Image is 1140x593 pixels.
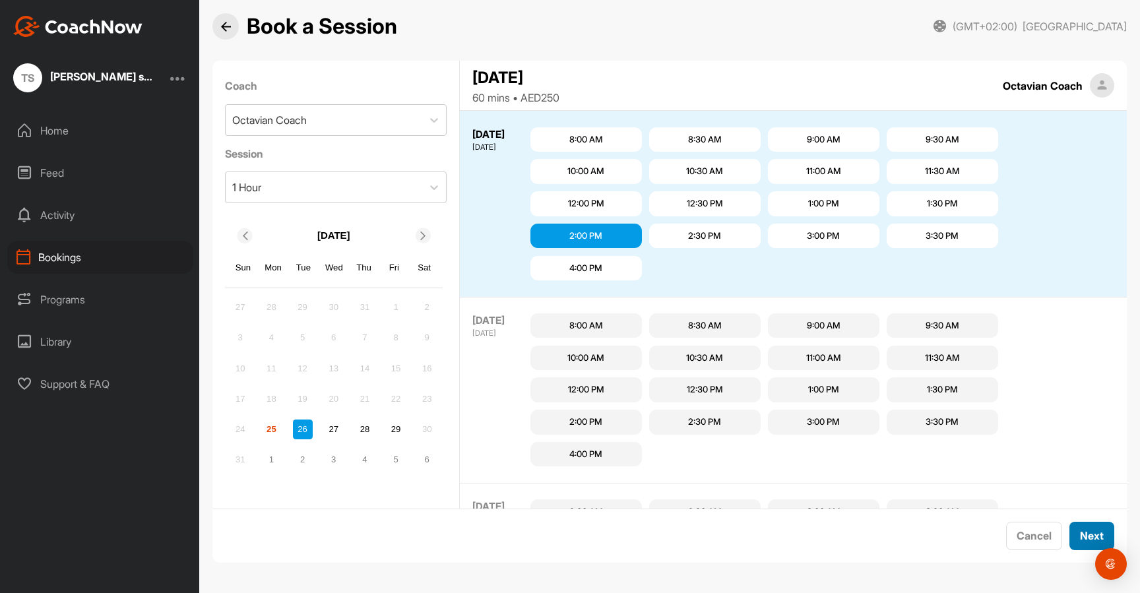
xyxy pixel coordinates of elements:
[417,297,437,317] div: Not available Saturday, August 2nd, 2025
[13,63,42,92] div: TS
[687,383,723,396] div: 12:30 PM
[7,114,193,147] div: Home
[807,230,840,243] div: 3:00 PM
[247,14,397,40] h2: Book a Session
[261,450,281,470] div: Choose Monday, September 1st, 2025
[568,197,604,210] div: 12:00 PM
[567,352,604,365] div: 10:00 AM
[225,78,447,94] label: Coach
[230,328,250,348] div: Not available Sunday, August 3rd, 2025
[1090,73,1115,98] img: square_default-ef6cabf814de5a2bf16c804365e32c732080f9872bdf737d349900a9daf73cf9.png
[569,230,602,243] div: 2:00 PM
[806,352,841,365] div: 11:00 AM
[808,197,839,210] div: 1:00 PM
[1095,548,1127,580] div: Open Intercom Messenger
[926,416,959,429] div: 3:30 PM
[261,389,281,409] div: Not available Monday, August 18th, 2025
[324,358,344,378] div: Not available Wednesday, August 13th, 2025
[261,420,281,439] div: Choose Monday, August 25th, 2025
[7,283,193,316] div: Programs
[355,297,375,317] div: Not available Thursday, July 31st, 2025
[324,420,344,439] div: Choose Wednesday, August 27th, 2025
[50,71,156,82] div: [PERSON_NAME] student
[386,420,406,439] div: Choose Friday, August 29th, 2025
[13,16,142,37] img: CoachNow
[295,259,312,276] div: Tue
[229,296,439,471] div: month 2025-08
[807,416,840,429] div: 3:00 PM
[808,383,839,396] div: 1:00 PM
[386,297,406,317] div: Not available Friday, August 1st, 2025
[417,358,437,378] div: Not available Saturday, August 16th, 2025
[472,313,527,328] div: [DATE]
[1023,19,1127,34] span: [GEOGRAPHIC_DATA]
[569,505,603,518] div: 8:00 AM
[569,448,602,461] div: 4:00 PM
[324,328,344,348] div: Not available Wednesday, August 6th, 2025
[926,505,959,518] div: 9:30 AM
[568,383,604,396] div: 12:00 PM
[230,358,250,378] div: Not available Sunday, August 10th, 2025
[293,450,313,470] div: Choose Tuesday, September 2nd, 2025
[688,230,721,243] div: 2:30 PM
[567,165,604,178] div: 10:00 AM
[472,328,527,339] div: [DATE]
[265,259,282,276] div: Mon
[324,297,344,317] div: Not available Wednesday, July 30th, 2025
[927,197,958,210] div: 1:30 PM
[7,156,193,189] div: Feed
[472,499,527,515] div: [DATE]
[293,389,313,409] div: Not available Tuesday, August 19th, 2025
[688,319,722,332] div: 8:30 AM
[926,319,959,332] div: 9:30 AM
[925,352,960,365] div: 11:30 AM
[356,259,373,276] div: Thu
[355,328,375,348] div: Not available Thursday, August 7th, 2025
[386,389,406,409] div: Not available Friday, August 22nd, 2025
[417,450,437,470] div: Choose Saturday, September 6th, 2025
[7,199,193,232] div: Activity
[261,328,281,348] div: Not available Monday, August 4th, 2025
[293,420,313,439] div: Choose Tuesday, August 26th, 2025
[324,389,344,409] div: Not available Wednesday, August 20th, 2025
[569,262,602,275] div: 4:00 PM
[688,505,722,518] div: 8:30 AM
[355,358,375,378] div: Not available Thursday, August 14th, 2025
[317,228,350,243] p: [DATE]
[386,328,406,348] div: Not available Friday, August 8th, 2025
[1003,78,1083,94] div: Octavian Coach
[472,90,559,106] div: 60 mins • AED250
[472,66,559,90] div: [DATE]
[232,179,261,195] div: 1 Hour
[230,389,250,409] div: Not available Sunday, August 17th, 2025
[417,328,437,348] div: Not available Saturday, August 9th, 2025
[472,127,527,142] div: [DATE]
[417,420,437,439] div: Not available Saturday, August 30th, 2025
[355,420,375,439] div: Choose Thursday, August 28th, 2025
[230,420,250,439] div: Not available Sunday, August 24th, 2025
[232,112,307,128] div: Octavian Coach
[355,389,375,409] div: Not available Thursday, August 21st, 2025
[386,450,406,470] div: Choose Friday, September 5th, 2025
[688,416,721,429] div: 2:30 PM
[324,450,344,470] div: Choose Wednesday, September 3rd, 2025
[225,146,447,162] label: Session
[472,142,527,153] div: [DATE]
[569,416,602,429] div: 2:00 PM
[261,297,281,317] div: Not available Monday, July 28th, 2025
[1069,522,1114,550] button: Next
[325,259,342,276] div: Wed
[806,165,841,178] div: 11:00 AM
[927,383,958,396] div: 1:30 PM
[7,325,193,358] div: Library
[807,319,840,332] div: 9:00 AM
[687,197,723,210] div: 12:30 PM
[7,367,193,400] div: Support & FAQ
[926,133,959,146] div: 9:30 AM
[386,259,403,276] div: Fri
[386,358,406,378] div: Not available Friday, August 15th, 2025
[807,505,840,518] div: 9:00 AM
[293,328,313,348] div: Not available Tuesday, August 5th, 2025
[686,165,723,178] div: 10:30 AM
[293,358,313,378] div: Not available Tuesday, August 12th, 2025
